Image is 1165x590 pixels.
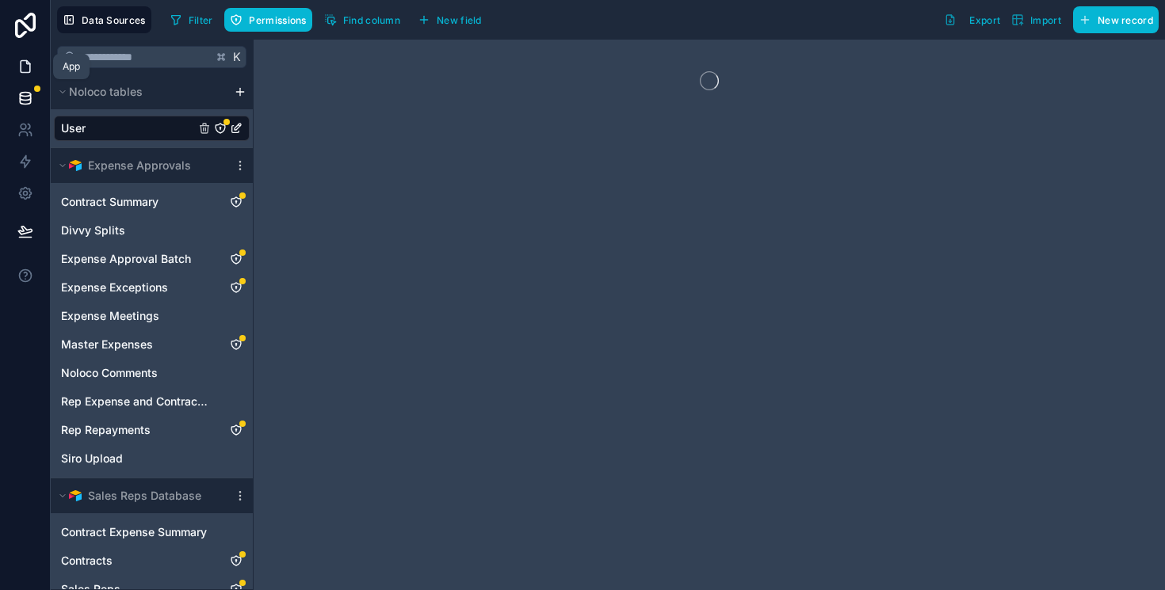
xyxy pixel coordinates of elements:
div: App [63,60,80,73]
a: Permissions [224,8,318,32]
span: Filter [189,14,213,26]
span: New field [437,14,482,26]
span: New record [1098,14,1153,26]
button: Find column [319,8,406,32]
button: Permissions [224,8,311,32]
span: Find column [343,14,400,26]
button: Data Sources [57,6,151,33]
button: Export [938,6,1006,33]
span: Export [969,14,1000,26]
button: New record [1073,6,1159,33]
button: Import [1006,6,1067,33]
span: Data Sources [82,14,146,26]
span: K [231,51,243,63]
span: Import [1030,14,1061,26]
button: New field [412,8,487,32]
button: Filter [164,8,219,32]
span: Permissions [249,14,306,26]
a: New record [1067,6,1159,33]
